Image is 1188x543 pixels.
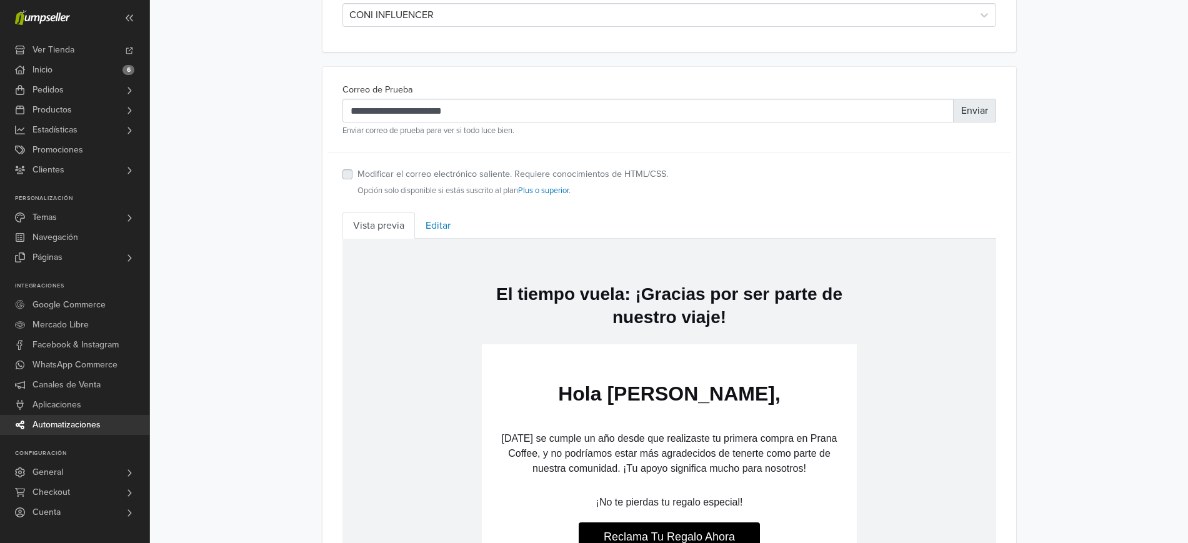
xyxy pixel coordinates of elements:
a: Plus o superior [518,186,569,196]
span: Automatizaciones [32,415,101,435]
p: Saludos cordiales, [152,346,502,361]
span: Aplicaciones [32,395,81,415]
span: Estadísticas [32,120,77,140]
p: ¡Gracias y que sigamos creando recuerdos juntos durante muchos años más! [152,331,502,346]
p: ¡No te pierdas tu regalo especial! [152,256,502,271]
span: Páginas [32,247,62,267]
label: Modificar el correo electrónico saliente. Requiere conocimientos de HTML/CSS. [357,167,668,181]
span: Pedidos [32,80,64,100]
strong: Prana Coffee [296,363,358,374]
span: Promociones [32,140,83,160]
span: Inicio [32,60,52,80]
label: Correo de Prueba [342,83,413,97]
span: Ver Tienda [32,40,74,60]
h2: El tiempo vuela: ¡Gracias por ser parte de nuestro viaje! [152,44,502,90]
h1: Hola [PERSON_NAME], [152,143,502,167]
span: Facebook & Instagram [32,335,119,355]
span: Clientes [32,160,64,180]
span: Mercado Libre [32,315,89,335]
span: Canales de Venta [32,375,101,395]
small: Opción solo disponible si estás suscrito al plan . [357,185,668,197]
span: Cuenta [32,502,61,522]
img: jumpseller-logo-footer-grey.png [286,395,367,432]
p: Integraciones [15,282,149,290]
span: Checkout [32,482,70,502]
span: Google Commerce [32,295,106,315]
span: WhatsApp Commerce [32,355,117,375]
p: [DATE] se cumple un año desde que realizaste tu primera compra en Prana Coffee, y no podríamos es... [152,192,502,237]
p: Personalización [15,195,149,202]
span: Temas [32,207,57,227]
input: Recipient's username [342,99,954,122]
span: 6 [122,65,134,75]
span: Productos [32,100,72,120]
a: Vista previa [342,212,415,239]
span: General [32,462,63,482]
a: Reclama Tu Regalo Ahora [236,284,417,312]
span: Navegación [32,227,78,247]
button: Enviar [953,99,996,122]
small: Enviar correo de prueba para ver si todo luce bien. [342,125,996,137]
p: Configuración [15,450,149,457]
a: Editar [415,212,461,239]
